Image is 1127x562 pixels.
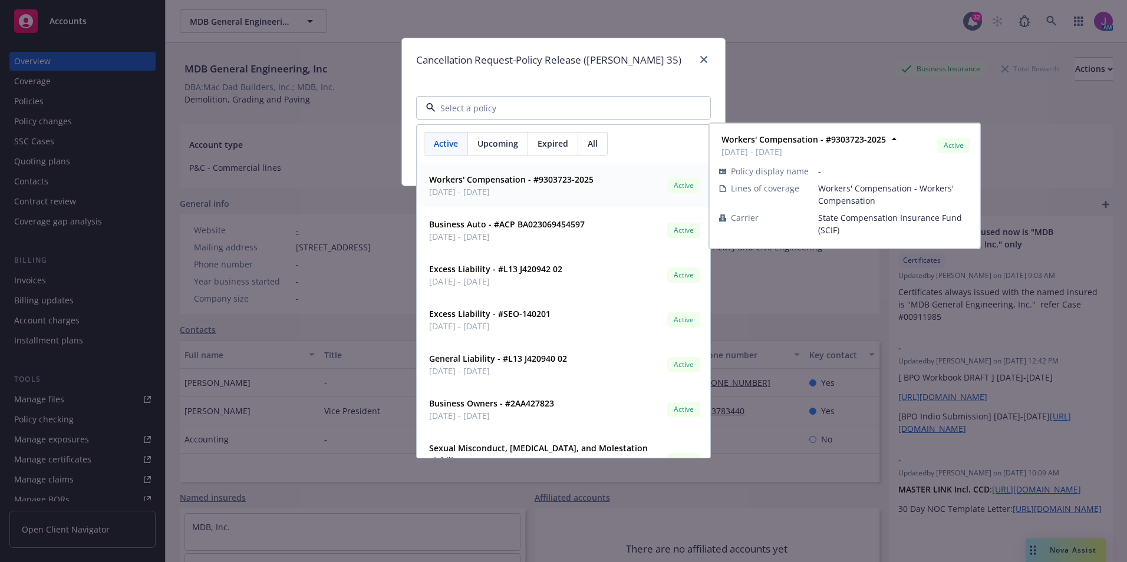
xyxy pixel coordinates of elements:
[818,211,970,236] span: State Compensation Insurance Fund (SCIF)
[721,146,886,158] span: [DATE] - [DATE]
[721,134,886,145] strong: Workers' Compensation - #9303723-2025
[731,211,759,224] span: Carrier
[477,137,518,150] span: Upcoming
[697,52,711,67] a: close
[429,275,562,287] span: [DATE] - [DATE]
[429,230,585,243] span: [DATE] - [DATE]
[672,180,696,191] span: Active
[429,353,567,364] strong: General Liability - #L13 J420940 02
[588,137,598,150] span: All
[731,182,799,194] span: Lines of coverage
[416,52,681,68] h1: Cancellation Request-Policy Release ([PERSON_NAME] 35)
[672,404,696,415] span: Active
[429,442,648,466] strong: Sexual Misconduct, [MEDICAL_DATA], and Molestation Liability - #H25HSM40051-00
[429,174,594,185] strong: Workers' Compensation - #9303723-2025
[818,182,970,207] span: Workers' Compensation - Workers' Compensation
[429,320,551,332] span: [DATE] - [DATE]
[436,102,687,114] input: Select a policy
[429,263,562,275] strong: Excess Liability - #L13 J420942 02
[672,315,696,325] span: Active
[818,165,970,177] span: -
[538,137,568,150] span: Expired
[672,270,696,280] span: Active
[672,225,696,236] span: Active
[434,137,458,150] span: Active
[731,165,809,177] span: Policy display name
[672,455,696,466] span: Active
[429,308,551,319] strong: Excess Liability - #SEO-140201
[429,365,567,377] span: [DATE] - [DATE]
[429,186,594,198] span: [DATE] - [DATE]
[672,359,696,370] span: Active
[429,219,585,230] strong: Business Auto - #ACP BA023069454597
[429,398,554,409] strong: Business Owners - #2AA427823
[942,140,965,151] span: Active
[429,409,554,422] span: [DATE] - [DATE]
